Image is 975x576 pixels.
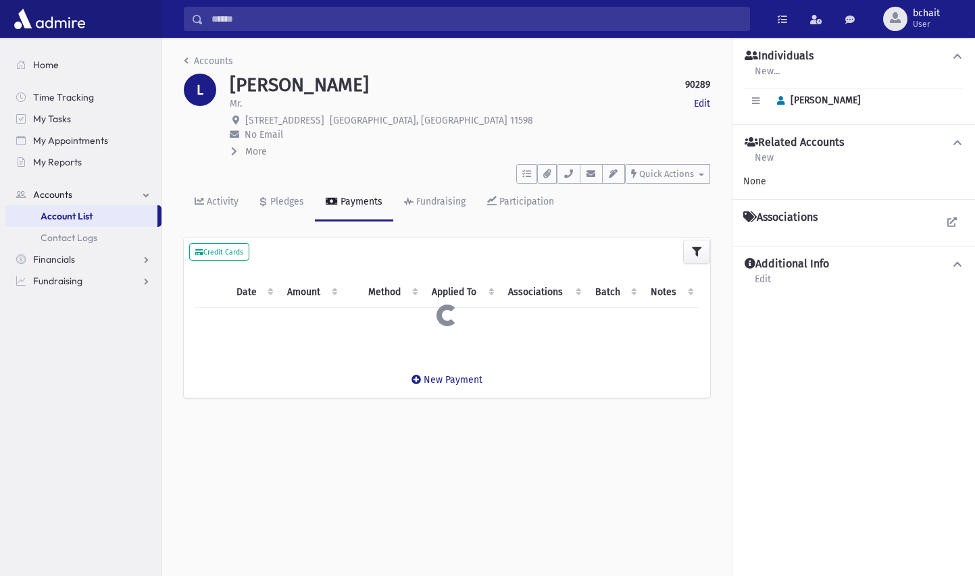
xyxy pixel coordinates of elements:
[5,270,161,292] a: Fundraising
[771,95,861,106] span: [PERSON_NAME]
[414,196,466,207] div: Fundraising
[184,55,233,67] a: Accounts
[743,49,964,63] button: Individuals
[184,74,216,106] div: L
[203,7,749,31] input: Search
[643,277,699,308] th: Notes
[745,49,814,63] h4: Individuals
[249,184,315,221] a: Pledges
[279,277,343,308] th: Amount
[338,196,382,207] div: Payments
[913,19,940,30] span: User
[360,277,424,308] th: Method
[5,108,161,130] a: My Tasks
[694,97,710,111] a: Edit
[41,232,97,244] span: Contact Logs
[743,136,964,150] button: Related Accounts
[33,253,75,265] span: Financials
[743,174,964,188] div: None
[11,5,89,32] img: AdmirePro
[315,184,393,221] a: Payments
[5,86,161,108] a: Time Tracking
[424,277,500,308] th: Applied To
[230,97,242,111] p: Mr.
[33,275,82,287] span: Fundraising
[5,205,157,227] a: Account List
[743,257,964,271] button: Additional Info
[401,363,493,396] a: New Payment
[754,63,780,88] a: New...
[5,130,161,151] a: My Appointments
[5,248,161,270] a: Financials
[245,129,283,140] span: No Email
[754,271,772,296] a: Edit
[41,210,93,222] span: Account List
[743,211,818,224] h4: Associations
[195,248,243,257] small: Credit Cards
[587,277,643,308] th: Batch
[5,151,161,173] a: My Reports
[639,169,694,179] span: Quick Actions
[230,145,268,159] button: More
[476,184,565,221] a: Participation
[33,113,71,125] span: My Tasks
[33,59,59,71] span: Home
[189,243,249,261] button: Credit Cards
[268,196,304,207] div: Pledges
[33,134,108,147] span: My Appointments
[33,188,72,201] span: Accounts
[685,78,710,92] strong: 90289
[5,184,161,205] a: Accounts
[184,184,249,221] a: Activity
[245,146,267,157] span: More
[204,196,239,207] div: Activity
[745,257,829,271] h4: Additional Info
[184,54,233,74] nav: breadcrumb
[625,164,710,184] button: Quick Actions
[393,184,476,221] a: Fundraising
[5,227,161,248] a: Contact Logs
[5,54,161,76] a: Home
[230,74,369,97] h1: [PERSON_NAME]
[745,136,844,150] h4: Related Accounts
[754,150,774,174] a: New
[33,91,94,103] span: Time Tracking
[330,115,533,126] span: [GEOGRAPHIC_DATA], [GEOGRAPHIC_DATA] 11598
[33,156,82,168] span: My Reports
[245,115,324,126] span: [STREET_ADDRESS]
[497,196,554,207] div: Participation
[228,277,279,308] th: Date
[913,8,940,19] span: bchait
[500,277,587,308] th: Associations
